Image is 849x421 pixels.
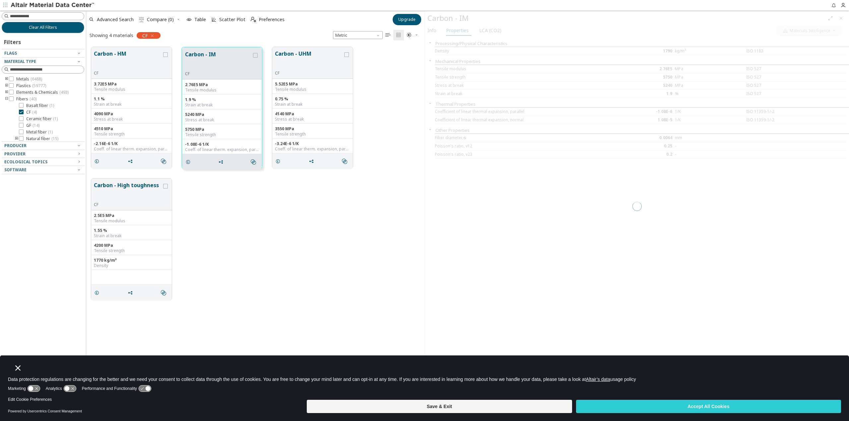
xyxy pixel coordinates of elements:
[275,102,350,107] div: Strain at break
[48,129,53,135] span: ( 1 )
[94,111,169,117] div: 4090 MPa
[94,243,169,248] div: 4200 MPa
[94,117,169,122] div: Stress at break
[215,155,229,169] button: Share
[393,14,421,25] button: Upgrade
[125,286,139,299] button: Share
[275,141,350,146] div: -3.24E-6 1/K
[4,159,47,165] span: Ecological Topics
[2,58,84,66] button: Material Type
[94,218,169,224] div: Tensile modulus
[94,50,162,71] button: Carbon - HM
[90,32,133,38] div: Showing 4 materials
[2,166,84,174] button: Software
[97,17,134,22] span: Advanced Search
[26,136,58,141] span: Natural fiber
[94,146,169,152] div: Coeff. of linear therm. expansion, parallel
[2,142,84,150] button: Producer
[94,132,169,137] div: Tensile strength
[383,30,393,40] button: Table View
[275,96,350,102] div: 0.75 %
[251,17,256,22] i: 
[16,96,36,102] span: Fibers
[91,286,105,299] button: Details
[275,111,350,117] div: 4140 MPa
[4,143,27,148] span: Producer
[94,141,169,146] div: -2.16E-6 1/K
[94,248,169,253] div: Tensile strength
[94,258,169,263] div: 1770 kg/m³
[94,233,169,238] div: Strain at break
[275,132,350,137] div: Tensile strength
[275,117,350,122] div: Stress at break
[142,32,148,38] span: CF
[275,50,343,71] button: Carbon - UHM
[94,87,169,92] div: Tensile modulus
[26,123,39,128] span: GF
[161,290,166,295] i: 
[275,87,350,92] div: Tensile modulus
[398,17,416,22] span: Upgrade
[194,17,206,22] span: Table
[4,59,36,64] span: Material Type
[342,159,347,164] i: 
[4,50,17,56] span: Flags
[139,17,144,22] i: 
[219,17,245,22] span: Scatter Plot
[16,90,69,95] span: Elements & Chemicals
[185,71,252,77] div: CF
[30,96,36,102] span: ( 40 )
[385,32,391,38] i: 
[94,228,169,233] div: 1.55 %
[396,32,401,38] i: 
[2,150,84,158] button: Provider
[275,81,350,87] div: 5.52E5 MPa
[26,130,53,135] span: Metal fiber
[14,136,19,141] i: toogle group
[94,263,169,268] div: Density
[404,30,421,40] button: Theme
[94,102,169,107] div: Strain at break
[59,89,69,95] span: ( 493 )
[272,155,286,168] button: Details
[393,30,404,40] button: Tile View
[275,126,350,132] div: 3550 MPa
[333,31,383,39] span: Metric
[4,83,9,88] i: toogle group
[185,102,259,108] div: Strain at break
[251,159,256,165] i: 
[91,155,105,168] button: Details
[339,155,353,168] button: Similar search
[333,31,383,39] div: Unit System
[29,25,57,30] span: Clear All Filters
[2,22,84,33] button: Clear All Filters
[51,136,58,141] span: ( 15 )
[4,77,9,82] i: toogle group
[147,17,174,22] span: Compare (0)
[185,50,252,71] button: Carbon - IM
[32,109,37,115] span: ( 4 )
[185,127,259,132] div: 5750 MPa
[86,42,424,401] div: grid
[185,147,259,152] div: Coeff. of linear therm. expansion, parallel
[32,83,46,88] span: ( 59777 )
[4,90,9,95] i: toogle group
[407,32,412,38] i: 
[16,83,46,88] span: Plastics
[185,87,259,93] div: Tensile modulus
[94,202,162,207] div: CF
[158,155,172,168] button: Similar search
[158,286,172,299] button: Similar search
[49,103,54,108] span: ( 1 )
[31,76,42,82] span: ( 6488 )
[94,96,169,102] div: 1.1 %
[185,112,259,117] div: 5240 MPa
[94,71,162,76] div: CF
[26,110,37,115] span: CF
[11,2,95,9] img: Altair Material Data Center
[2,33,24,49] div: Filters
[248,155,262,169] button: Similar search
[4,167,27,173] span: Software
[94,81,169,87] div: 3.72E5 MPa
[275,146,350,152] div: Coeff. of linear therm. expansion, parallel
